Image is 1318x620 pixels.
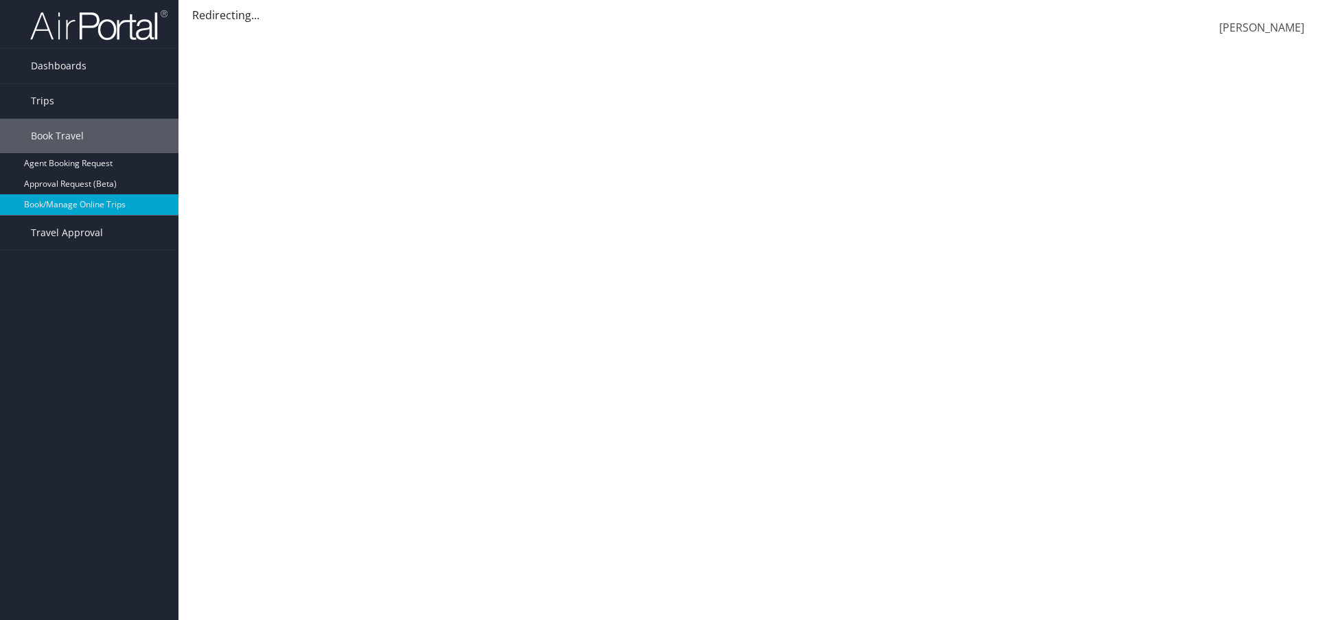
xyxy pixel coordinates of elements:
[31,119,84,153] span: Book Travel
[31,49,86,83] span: Dashboards
[1219,20,1304,35] span: [PERSON_NAME]
[31,84,54,118] span: Trips
[192,7,1304,23] div: Redirecting...
[31,216,103,250] span: Travel Approval
[1219,7,1304,49] a: [PERSON_NAME]
[30,9,167,41] img: airportal-logo.png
